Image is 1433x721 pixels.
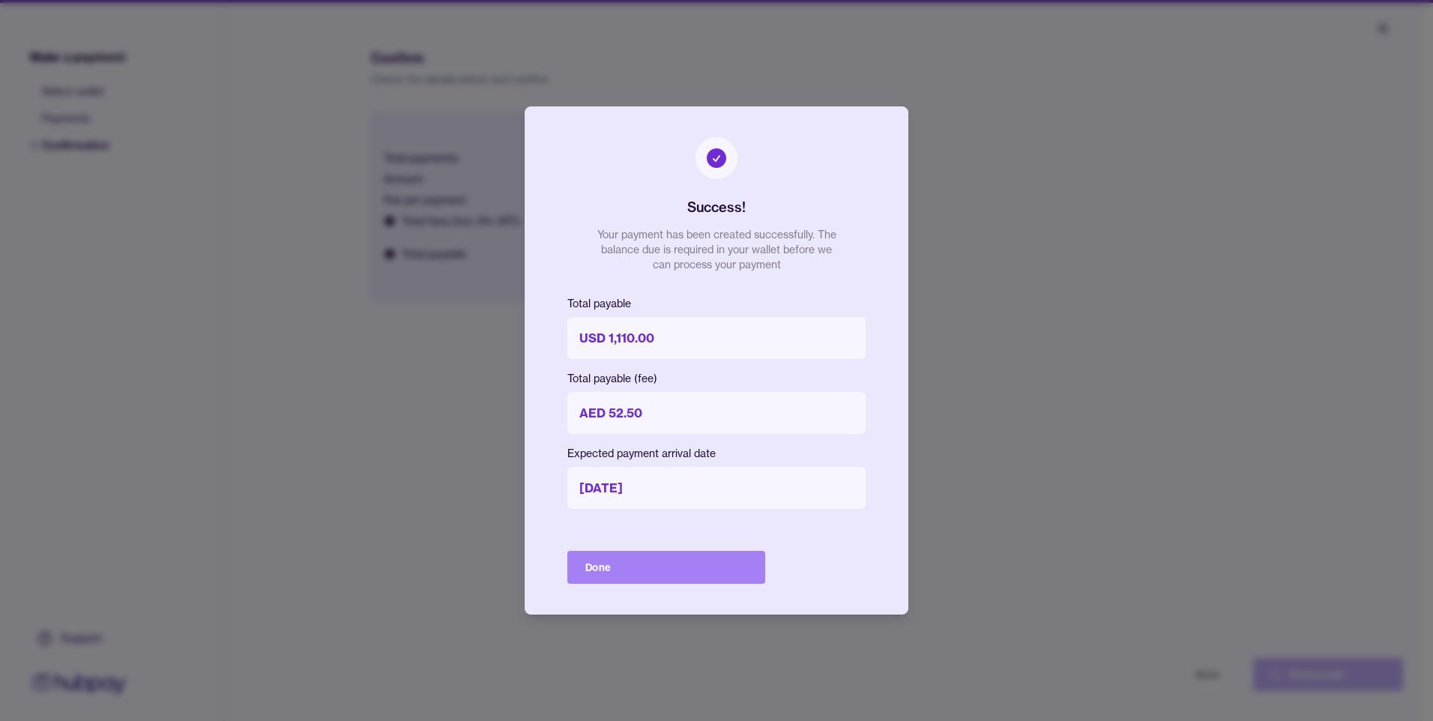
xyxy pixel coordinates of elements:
p: [DATE] [567,467,866,509]
p: Your payment has been created successfully. The balance due is required in your wallet before we ... [597,227,836,272]
button: Done [567,551,765,584]
p: Total payable [567,296,866,311]
h2: Success! [687,197,746,218]
p: AED 52.50 [567,392,866,434]
p: USD 1,110.00 [567,317,866,359]
p: Expected payment arrival date [567,446,866,461]
p: Total payable (fee) [567,371,866,386]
